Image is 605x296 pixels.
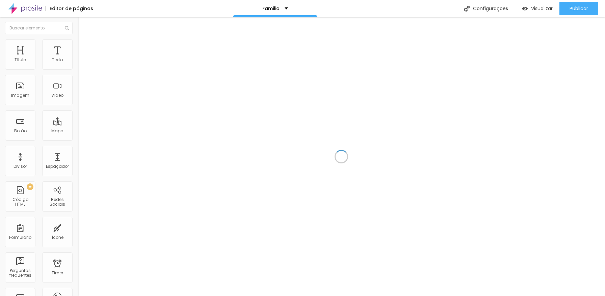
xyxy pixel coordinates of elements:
button: Visualizar [515,2,559,15]
div: Editor de páginas [46,6,93,11]
input: Buscar elemento [5,22,73,34]
div: Perguntas frequentes [7,268,33,278]
div: Ícone [52,235,63,240]
div: Texto [52,58,63,62]
img: Icone [464,6,470,12]
div: Espaçador [46,164,69,169]
div: Timer [52,271,63,275]
p: Familia [262,6,280,11]
span: Publicar [570,6,588,11]
div: Código HTML [7,197,33,207]
button: Publicar [559,2,598,15]
div: Mapa [51,129,63,133]
div: Vídeo [51,93,63,98]
img: Icone [65,26,69,30]
div: Formulário [9,235,31,240]
div: Divisor [14,164,27,169]
div: Botão [14,129,27,133]
div: Imagem [11,93,29,98]
div: Redes Sociais [44,197,71,207]
span: Visualizar [531,6,553,11]
div: Título [15,58,26,62]
img: view-1.svg [522,6,528,12]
